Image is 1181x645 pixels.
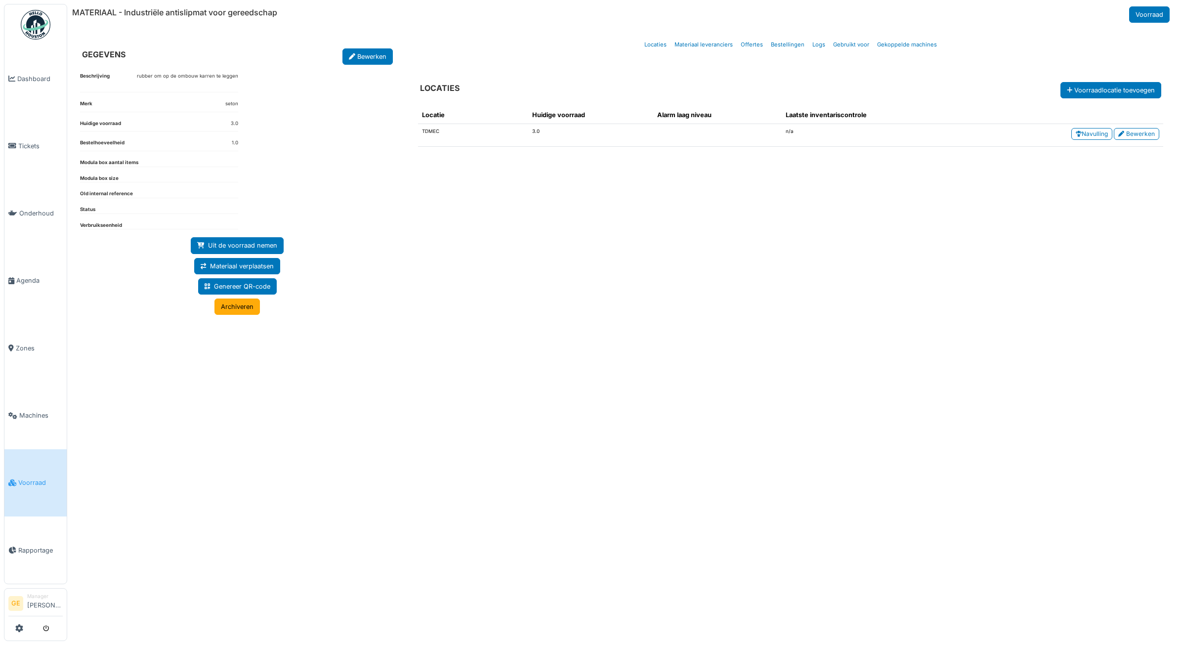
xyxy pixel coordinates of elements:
dt: Huidige voorraad [80,120,121,131]
th: Alarm laag niveau [653,106,782,124]
a: Offertes [737,33,767,56]
a: Bewerken [342,48,393,65]
a: Voorraad [4,449,67,516]
span: Tickets [18,141,63,151]
a: Materiaal verplaatsen [194,258,280,274]
dt: Modula box aantal items [80,159,138,167]
th: Huidige voorraad [528,106,654,124]
a: Rapportage [4,516,67,584]
td: TDMEC [418,124,528,147]
a: Bewerken [1114,128,1159,140]
span: Dashboard [17,74,63,84]
span: Machines [19,411,63,420]
a: Voorraad [1129,6,1170,23]
a: GE Manager[PERSON_NAME] [8,593,63,616]
a: Tickets [4,112,67,179]
dt: Old internal reference [80,190,133,198]
h6: GEGEVENS [82,50,126,59]
dt: Modula box size [80,175,119,182]
p: rubber om op de ombouw karren te leggen [137,73,238,80]
td: 3.0 [528,124,654,147]
span: Voorraad [18,478,63,487]
a: Bestellingen [767,33,808,56]
span: Rapportage [18,546,63,555]
h6: MATERIAAL - Industriële antislipmat voor gereedschap [72,8,277,17]
a: Uit de voorraad nemen [191,237,284,254]
span: Onderhoud [19,209,63,218]
dt: Merk [80,100,92,112]
dd: 1.0 [232,139,238,147]
a: Navulling [1071,128,1112,140]
a: Onderhoud [4,180,67,247]
a: Agenda [4,247,67,314]
td: n/a [782,124,965,147]
a: Logs [808,33,829,56]
th: Laatste inventariscontrole [782,106,965,124]
dt: Bestelhoeveelheid [80,139,125,151]
a: Zones [4,314,67,382]
th: Locatie [418,106,528,124]
a: Gekoppelde machines [873,33,941,56]
dt: Status [80,206,95,214]
a: Locaties [640,33,671,56]
li: [PERSON_NAME] [27,593,63,614]
dd: seton [225,100,238,108]
dt: Verbruikseenheid [80,222,122,229]
a: Archiveren [214,299,260,315]
a: Materiaal leveranciers [671,33,737,56]
a: Gebruikt voor [829,33,873,56]
a: Dashboard [4,45,67,112]
dd: 3.0 [231,120,238,128]
a: Machines [4,382,67,449]
a: Genereer QR-code [198,278,277,295]
dt: Beschrijving [80,73,110,92]
span: Agenda [16,276,63,285]
span: Zones [16,344,63,353]
button: Voorraadlocatie toevoegen [1060,82,1161,98]
div: Manager [27,593,63,600]
h6: LOCATIES [420,84,460,93]
li: GE [8,596,23,611]
img: Badge_color-CXgf-gQk.svg [21,10,50,40]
